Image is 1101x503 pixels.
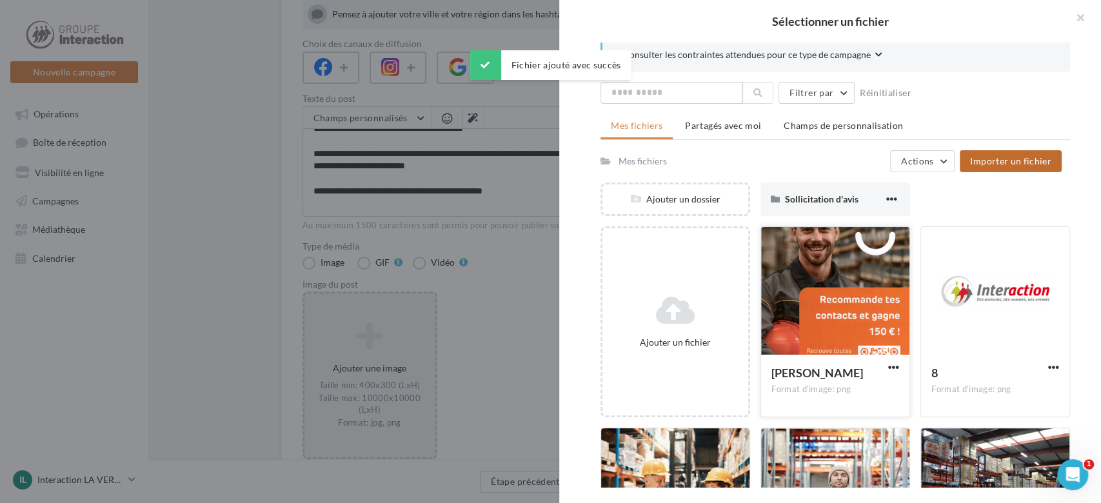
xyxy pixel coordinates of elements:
span: 1 [1084,459,1094,469]
span: 8 [931,366,938,380]
button: Filtrer par [779,82,855,104]
div: Ajouter un dossier [602,193,748,206]
button: Consulter les contraintes attendues pour ce type de campagne [623,48,882,64]
span: Champs de personnalisation [784,120,903,131]
span: Mes fichiers [611,120,662,131]
div: Fichier ajouté avec succès [470,50,631,80]
span: Sollicitation d'avis [785,193,858,204]
h2: Sélectionner un fichier [580,15,1080,27]
button: Réinitialiser [855,85,917,101]
span: Consulter les contraintes attendues pour ce type de campagne [623,48,871,61]
span: Partagés avec moi [685,120,761,131]
button: Importer un fichier [960,150,1062,172]
div: Mes fichiers [619,155,667,168]
div: Format d'image: png [771,384,899,395]
span: Actions [901,155,933,166]
div: Format d'image: png [931,384,1059,395]
div: Ajouter un fichier [608,336,743,349]
span: Mercii la Verp [771,366,863,380]
button: Actions [890,150,955,172]
iframe: Intercom live chat [1057,459,1088,490]
span: Importer un fichier [970,155,1051,166]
